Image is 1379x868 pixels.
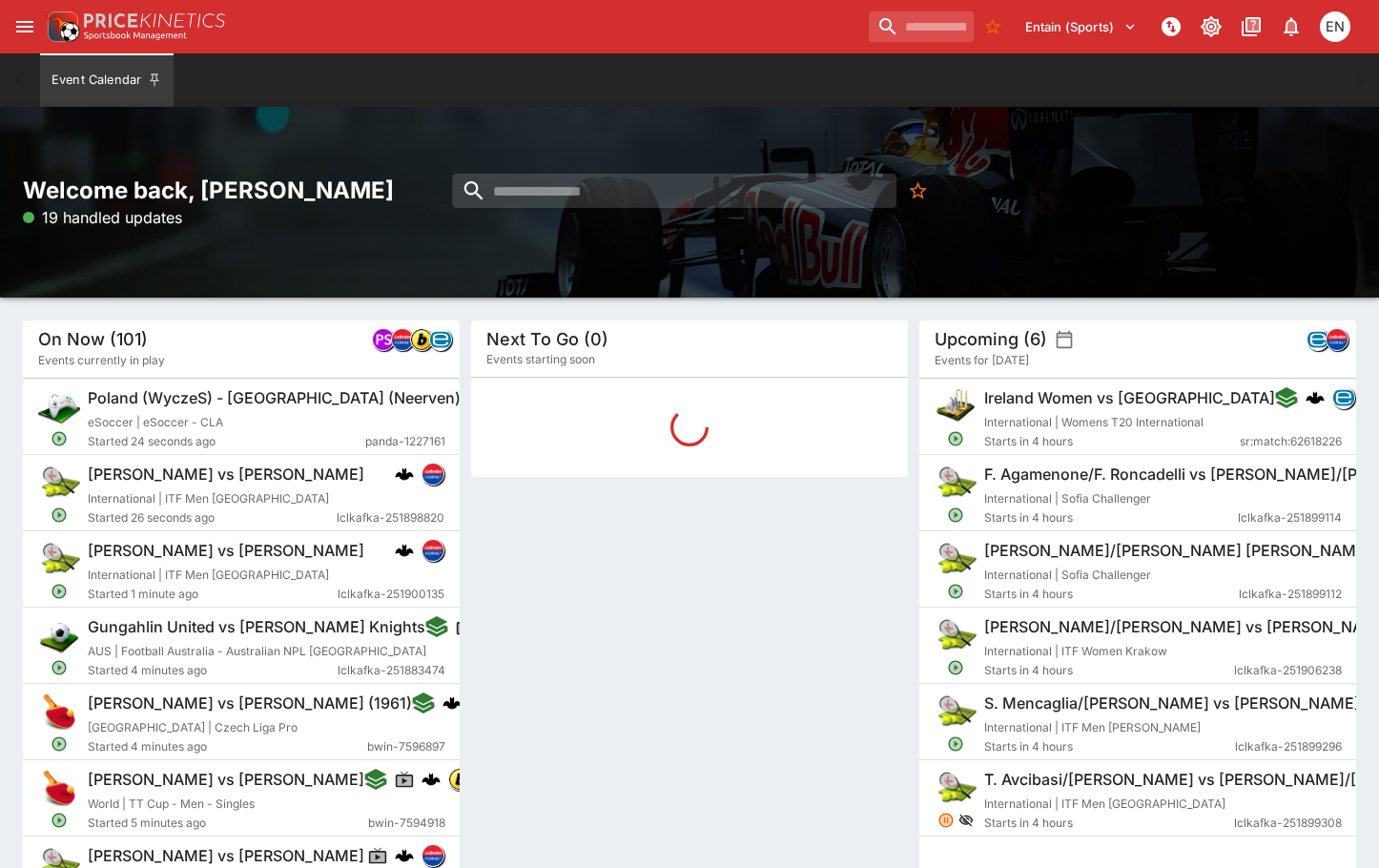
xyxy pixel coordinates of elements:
div: cerberus [395,846,414,865]
span: Started 24 seconds ago [88,432,365,451]
img: PriceKinetics [84,13,225,28]
span: Starts in 4 hours [984,814,1234,833]
span: Starts in 4 hours [984,508,1238,527]
img: tennis.png [38,463,80,505]
svg: Suspended [937,812,955,829]
span: lclkafka-251899296 [1235,737,1342,756]
svg: Open [51,583,68,600]
span: International | Womens T20 International [984,415,1204,429]
img: logo-cerberus.svg [443,693,462,713]
div: lclkafka [1326,328,1348,351]
span: eSoccer | eSoccer - CLA [88,415,223,429]
p: 19 handled updates [23,206,182,229]
span: Started 1 minute ago [88,585,338,604]
h6: Poland (WyczeS) - [GEOGRAPHIC_DATA] (Neerven) (Bo1) [88,388,502,408]
svg: Open [51,506,68,524]
img: lclkafka.png [422,464,443,485]
div: bwin [410,328,433,351]
h6: [PERSON_NAME] vs [PERSON_NAME] [88,465,364,485]
img: table_tennis.png [38,768,80,810]
span: International | ITF Men [GEOGRAPHIC_DATA] [984,796,1225,811]
img: logo-cerberus.svg [395,846,414,865]
img: betradar.png [430,329,451,350]
h2: Welcome back, [PERSON_NAME] [23,176,460,205]
svg: Open [51,430,68,447]
span: International | ITF Women Krakow [984,644,1167,658]
span: bwin-7594918 [368,814,445,833]
span: sr:match:62618226 [1240,432,1342,451]
input: search [452,174,896,208]
div: bwin [448,768,471,791]
span: Started 26 seconds ago [88,508,337,527]
span: Events currently in play [38,351,165,370]
span: lclkafka-251900135 [338,585,444,604]
img: bwin.png [411,329,432,350]
span: Starts in 4 hours [984,661,1234,680]
button: Select Tenant [1014,11,1148,42]
div: cerberus [443,693,462,713]
span: Started 5 minutes ago [88,814,368,833]
img: logo-cerberus.svg [395,541,414,560]
span: lclkafka-251898820 [337,508,444,527]
span: bwin-7596897 [367,737,445,756]
img: tennis.png [935,768,977,810]
button: Documentation [1234,10,1268,44]
input: search [869,11,974,42]
img: tennis.png [935,539,977,581]
h5: On Now (101) [38,328,148,350]
h6: Ireland Women vs [GEOGRAPHIC_DATA] [984,388,1275,408]
span: International | ITF Men [PERSON_NAME] [984,720,1201,734]
button: No Bookmarks [978,11,1008,42]
span: International | Sofia Challenger [984,568,1151,582]
img: soccer.png [38,615,80,657]
div: lclkafka [422,844,444,867]
div: cerberus [395,541,414,560]
span: lclkafka-251883474 [338,661,445,680]
img: table_tennis.png [38,692,80,734]
span: Started 4 minutes ago [88,737,367,756]
img: tennis.png [935,615,977,657]
div: betradar [1307,328,1329,351]
svg: Open [51,812,68,829]
span: Events starting soon [486,350,595,369]
svg: Hidden [958,813,974,828]
span: lclkafka-251899114 [1238,508,1342,527]
span: International | ITF Men [GEOGRAPHIC_DATA] [88,568,329,582]
svg: Open [51,659,68,676]
img: logo-cerberus.svg [395,465,414,484]
button: Eamon Nunn [1314,6,1356,48]
div: cerberus [395,465,414,484]
button: Event Calendar [40,53,174,107]
div: Eamon Nunn [1320,11,1350,42]
img: lclkafka.png [392,329,413,350]
span: lclkafka-251906238 [1234,661,1342,680]
img: pandascore.png [373,329,394,350]
svg: Open [947,659,964,676]
img: lclkafka.png [1327,329,1348,350]
img: tennis.png [38,539,80,581]
div: lclkafka [391,328,414,351]
svg: Open [947,430,964,447]
span: Events for [DATE] [935,351,1029,370]
img: bwin.png [449,769,470,790]
span: Starts in 4 hours [984,737,1235,756]
span: International | ITF Men [GEOGRAPHIC_DATA] [88,491,329,506]
div: pandascore [372,328,395,351]
svg: Open [51,735,68,753]
span: [GEOGRAPHIC_DATA] | Czech Liga Pro [88,720,298,734]
h6: Gungahlin United vs [PERSON_NAME] Knights [88,617,425,637]
img: PriceKinetics Logo [42,8,80,46]
button: settings [1055,330,1074,349]
img: esports.png [38,386,80,428]
div: lclkafka [422,463,444,486]
span: Starts in 4 hours [984,585,1239,604]
span: World | TT Cup - Men - Singles [88,796,255,811]
span: Starts in 4 hours [984,432,1240,451]
span: lclkafka-251899308 [1234,814,1342,833]
h5: Upcoming (6) [935,328,1047,350]
h6: [PERSON_NAME] vs [PERSON_NAME] [88,770,364,790]
img: cricket.png [935,386,977,428]
img: lclkafka.png [422,845,443,866]
button: Toggle light/dark mode [1194,10,1228,44]
svg: Open [947,735,964,753]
